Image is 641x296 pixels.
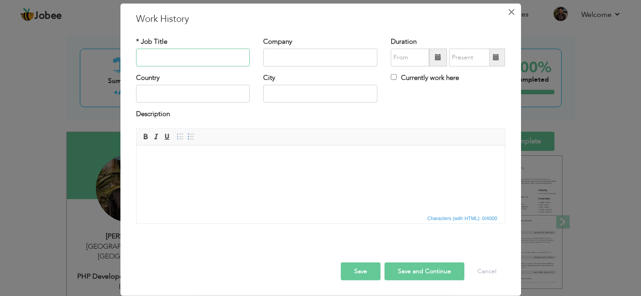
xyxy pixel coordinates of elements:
a: Insert/Remove Bulleted List [186,132,196,142]
button: Save [341,263,380,280]
label: Currently work here [391,73,459,83]
input: Present [449,49,490,67]
a: Insert/Remove Numbered List [175,132,185,142]
span: × [508,4,515,20]
a: Bold [141,132,150,142]
label: Country [136,73,160,83]
label: Duration [391,37,417,46]
iframe: Rich Text Editor, workEditor [136,146,505,213]
input: Currently work here [391,74,397,80]
span: Characters (with HTML): 0/4000 [426,214,499,222]
label: City [263,73,275,83]
label: * Job Title [136,37,167,46]
a: Italic [151,132,161,142]
button: Close [505,4,519,19]
h3: Work History [136,12,505,25]
label: Company [263,37,292,46]
a: Underline [162,132,172,142]
label: Description [136,109,170,119]
input: From [391,49,429,67]
button: Cancel [468,263,505,280]
button: Save and Continue [385,263,464,280]
div: Statistics [426,214,500,222]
